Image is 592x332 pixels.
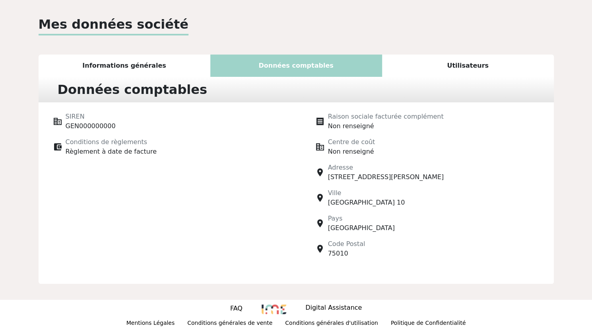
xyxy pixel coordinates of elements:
span: place [315,168,325,177]
p: FAQ [230,304,243,313]
span: Règlement à date de facture [66,148,157,155]
p: Mes données société [39,15,188,35]
span: Pays [328,215,343,222]
span: corporate_fare [53,117,62,126]
span: Raison sociale facturée complément [328,113,444,120]
div: Utilisateurs [382,55,554,77]
div: Données comptables [210,55,382,77]
span: Code Postal [328,240,365,248]
span: receipt [315,117,325,126]
p: Conditions générales de vente [187,319,272,329]
span: account_balance_wallet [53,142,62,152]
p: Conditions générales d'utilisation [285,319,378,329]
span: Conditions de règlements [66,138,148,146]
span: Non renseigné [328,148,374,155]
p: Digital Assistance [305,303,362,314]
span: 75010 [328,250,348,257]
span: SIREN [66,113,85,120]
a: FAQ [230,304,243,315]
div: Données comptables [53,80,212,99]
span: [GEOGRAPHIC_DATA] 10 [328,199,405,206]
span: place [315,244,325,254]
span: place [315,219,325,228]
span: place [315,193,325,203]
p: Mentions Légales [126,319,175,329]
span: Ville [328,189,342,197]
span: [STREET_ADDRESS][PERSON_NAME] [328,173,444,181]
span: corporate_fare [315,142,325,152]
span: Centre de coût [328,138,375,146]
span: GEN000000000 [66,122,116,130]
p: Politique de Confidentialité [391,319,466,329]
div: Informations générales [39,55,210,77]
span: [GEOGRAPHIC_DATA] [328,224,395,232]
img: 8235.png [262,305,286,314]
span: Non renseigné [328,122,374,130]
span: Adresse [328,164,353,171]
